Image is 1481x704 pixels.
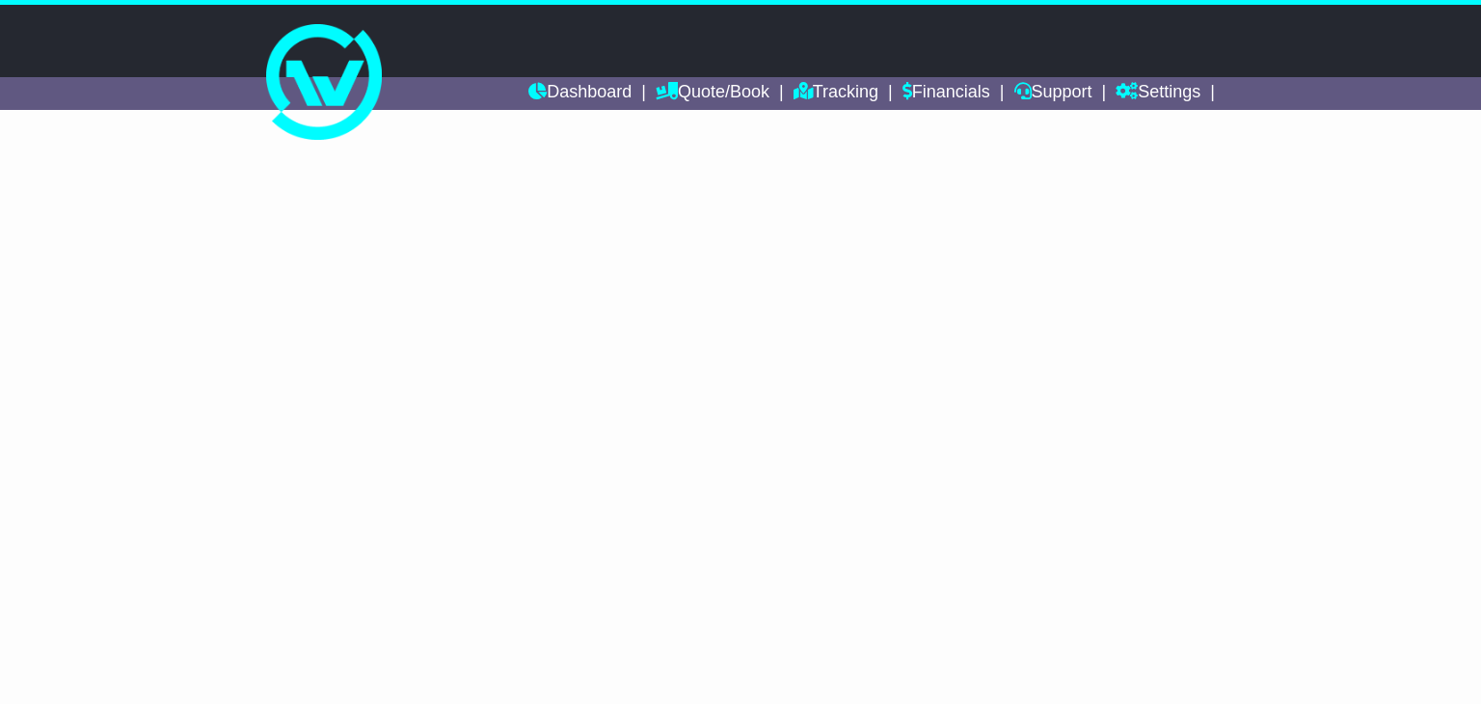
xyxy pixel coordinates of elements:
[902,77,990,110] a: Financials
[794,77,878,110] a: Tracking
[1116,77,1200,110] a: Settings
[656,77,769,110] a: Quote/Book
[528,77,632,110] a: Dashboard
[1014,77,1092,110] a: Support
